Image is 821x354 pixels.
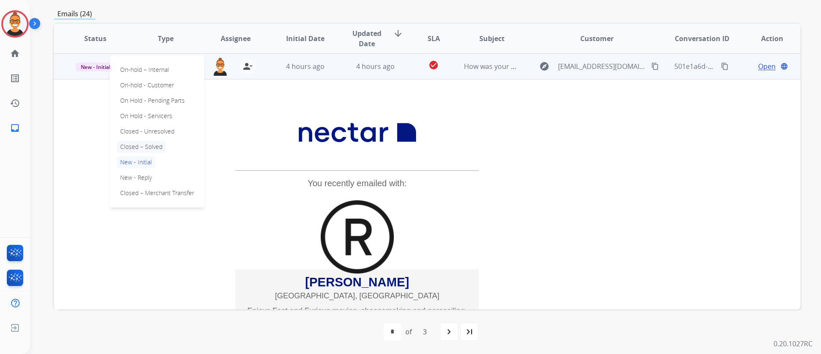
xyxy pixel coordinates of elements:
[286,62,325,71] span: 4 hours ago
[356,62,395,71] span: 4 hours ago
[393,28,403,39] mat-icon: arrow_downward
[479,33,505,44] span: Subject
[235,177,479,190] h1: You recently emailed with:
[158,33,174,44] span: Type
[321,200,394,274] img: Alexie's profile photo
[10,73,20,83] mat-icon: list_alt
[444,327,454,337] mat-icon: navigate_next
[221,33,251,44] span: Assignee
[117,110,176,122] p: On Hold - Servicers
[117,79,177,91] p: On-hold - Customer
[730,24,800,54] th: Action
[294,100,421,164] img: Nectar logo
[117,95,188,107] p: On Hold - Pending Parts
[212,58,229,76] img: agent-avatar
[558,61,646,71] span: [EMAIL_ADDRESS][DOMAIN_NAME]
[242,61,253,71] mat-icon: person_remove
[3,12,27,36] img: avatar
[117,187,198,199] p: Closed – Merchant Transfer
[539,61,549,71] mat-icon: explore
[117,156,155,168] p: New - Initial
[10,123,20,133] mat-icon: inbox
[774,339,812,349] p: 0.20.1027RC
[464,327,475,337] mat-icon: last_page
[675,33,729,44] span: Conversation ID
[580,33,614,44] span: Customer
[428,33,440,44] span: SLA
[76,62,115,71] span: New - Initial
[286,33,325,44] span: Initial Date
[235,274,479,291] h2: [PERSON_NAME]
[54,9,95,19] p: Emails (24)
[428,60,439,70] mat-icon: check_circle
[674,62,805,71] span: 501e1a6d-c6c1-44f1-bacc-20bd84ed5992
[348,28,387,49] span: Updated Date
[117,64,172,76] p: On-hold – Internal
[416,323,434,340] div: 3
[117,125,178,137] p: Closed - Unresolved
[235,306,479,316] h3: Enjoys Fast and Furious movies, cheesemaking and parasailing.
[84,33,106,44] span: Status
[10,98,20,108] mat-icon: history
[651,62,659,70] mat-icon: content_copy
[10,48,20,59] mat-icon: home
[235,291,479,301] h3: [GEOGRAPHIC_DATA], [GEOGRAPHIC_DATA]
[405,327,412,337] div: of
[721,62,729,70] mat-icon: content_copy
[758,61,776,71] span: Open
[117,172,155,184] p: New - Reply
[117,141,166,153] p: Closed – Solved
[464,62,602,71] span: How was your email with [PERSON_NAME]?
[780,62,788,70] mat-icon: language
